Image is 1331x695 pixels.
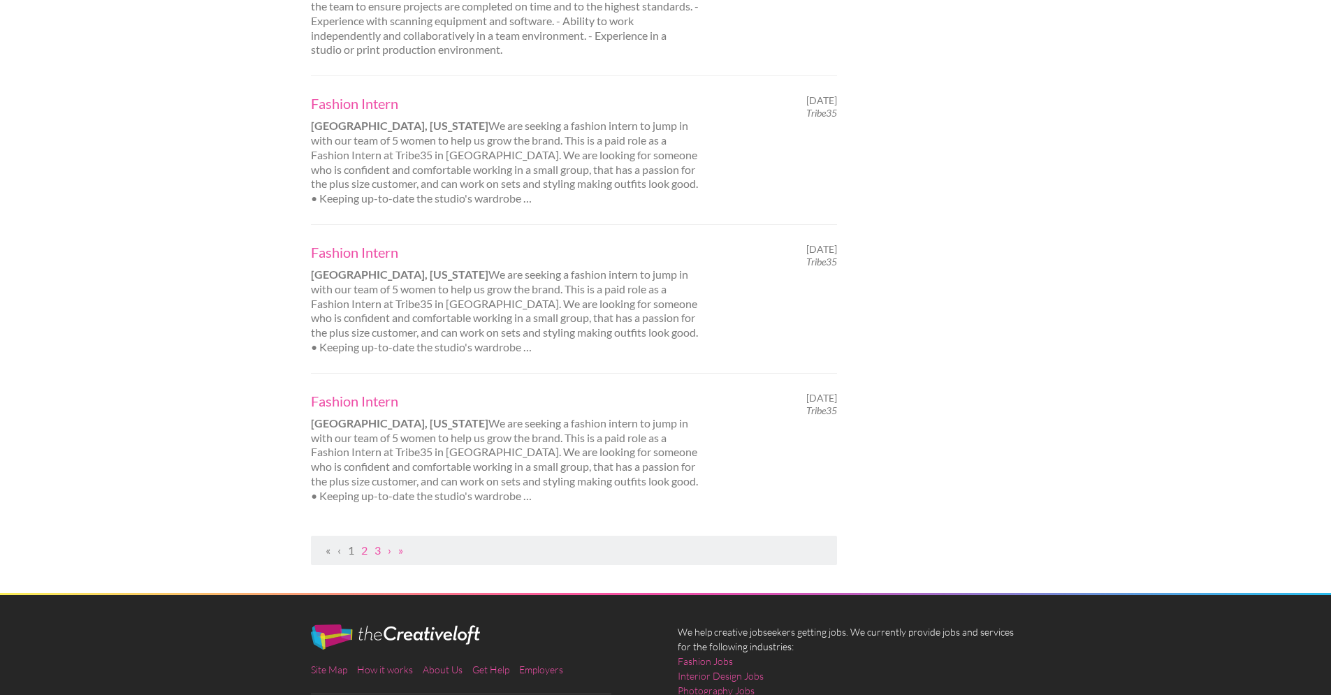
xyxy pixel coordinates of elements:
strong: [GEOGRAPHIC_DATA], [US_STATE] [311,416,488,430]
a: Site Map [311,664,347,675]
em: Tribe35 [806,107,837,119]
span: [DATE] [806,94,837,107]
strong: [GEOGRAPHIC_DATA], [US_STATE] [311,119,488,132]
strong: [GEOGRAPHIC_DATA], [US_STATE] [311,268,488,281]
span: [DATE] [806,243,837,256]
div: We are seeking a fashion intern to jump in with our team of 5 women to help us grow the brand. Th... [299,392,712,504]
a: Page 3 [374,543,381,557]
a: Last Page, Page 3 [398,543,403,557]
a: Page 1 [348,543,354,557]
img: The Creative Loft [311,624,480,650]
a: Get Help [472,664,509,675]
em: Tribe35 [806,256,837,268]
a: Fashion Intern [311,243,699,261]
a: Fashion Intern [311,392,699,410]
a: How it works [357,664,413,675]
div: We are seeking a fashion intern to jump in with our team of 5 women to help us grow the brand. Th... [299,94,712,206]
a: Fashion Jobs [678,654,733,668]
a: Next Page [388,543,391,557]
a: Page 2 [361,543,368,557]
a: Fashion Intern [311,94,699,112]
div: We are seeking a fashion intern to jump in with our team of 5 women to help us grow the brand. Th... [299,243,712,355]
span: Previous Page [337,543,341,557]
a: Interior Design Jobs [678,668,764,683]
a: Employers [519,664,563,675]
a: About Us [423,664,463,675]
em: Tribe35 [806,404,837,416]
span: First Page [326,543,330,557]
span: [DATE] [806,392,837,404]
